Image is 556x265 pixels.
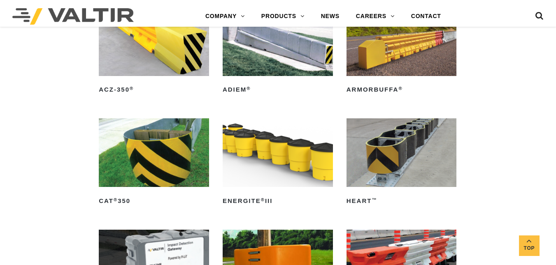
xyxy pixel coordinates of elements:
sup: ® [398,86,402,91]
h2: CAT 350 [99,194,209,207]
h2: ArmorBuffa [347,83,457,97]
h2: HEART [347,194,457,207]
a: CAT®350 [99,118,209,207]
sup: ™ [372,197,377,202]
a: Top [519,235,540,256]
a: NEWS [313,8,348,25]
span: Top [519,244,540,253]
h2: ENERGITE III [223,194,333,207]
h2: ADIEM [223,83,333,97]
sup: ® [247,86,251,91]
sup: ® [130,86,134,91]
a: ACZ-350® [99,7,209,96]
sup: ® [261,197,265,202]
h2: ACZ-350 [99,83,209,97]
a: CAREERS [348,8,403,25]
a: COMPANY [197,8,253,25]
a: ADIEM® [223,7,333,96]
a: ArmorBuffa® [347,7,457,96]
a: CONTACT [403,8,449,25]
a: PRODUCTS [253,8,313,25]
sup: ® [114,197,118,202]
img: Valtir [12,8,134,25]
a: HEART™ [347,118,457,207]
a: ENERGITE®III [223,118,333,207]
